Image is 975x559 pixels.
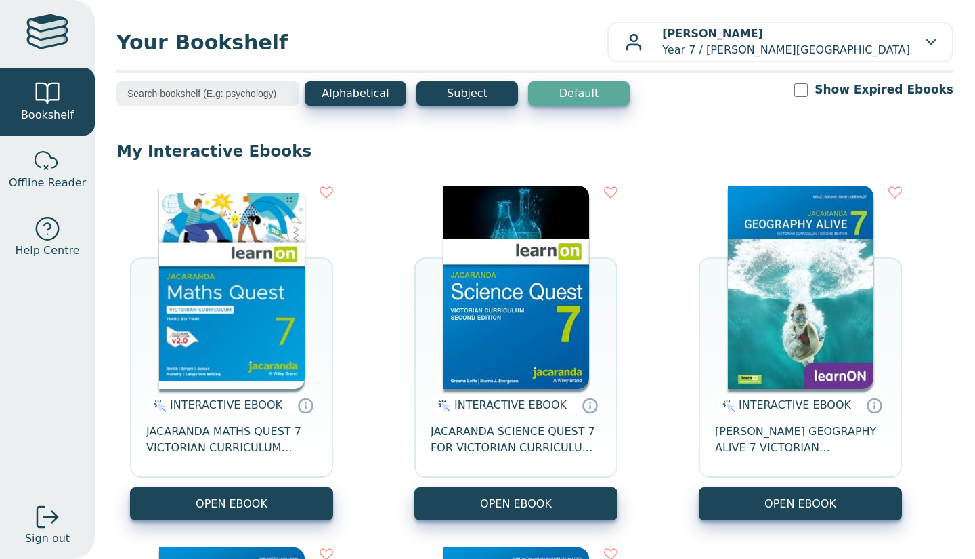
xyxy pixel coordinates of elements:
input: Search bookshelf (E.g: psychology) [116,81,299,106]
span: Sign out [25,531,70,547]
span: Offline Reader [9,175,86,191]
button: OPEN EBOOK [699,487,902,520]
img: 329c5ec2-5188-ea11-a992-0272d098c78b.jpg [443,186,589,389]
img: interactive.svg [434,398,451,414]
button: Default [528,81,630,106]
span: Bookshelf [21,107,74,123]
a: Interactive eBooks are accessed online via the publisher’s portal. They contain interactive resou... [297,397,313,413]
label: Show Expired Ebooks [815,81,953,98]
span: Your Bookshelf [116,27,607,58]
span: JACARANDA MATHS QUEST 7 VICTORIAN CURRICULUM LEARNON EBOOK 3E [146,423,317,456]
b: [PERSON_NAME] [662,27,763,40]
img: interactive.svg [150,398,167,414]
p: Year 7 / [PERSON_NAME][GEOGRAPHIC_DATA] [662,26,910,58]
img: b87b3e28-4171-4aeb-a345-7fa4fe4e6e25.jpg [159,186,305,389]
img: interactive.svg [718,398,735,414]
p: My Interactive Ebooks [116,141,953,161]
button: [PERSON_NAME]Year 7 / [PERSON_NAME][GEOGRAPHIC_DATA] [607,22,953,62]
button: OPEN EBOOK [130,487,333,520]
span: INTERACTIVE EBOOK [170,398,282,411]
a: Interactive eBooks are accessed online via the publisher’s portal. They contain interactive resou... [866,397,882,413]
img: cc9fd0c4-7e91-e911-a97e-0272d098c78b.jpg [728,186,873,389]
button: Alphabetical [305,81,406,106]
a: Interactive eBooks are accessed online via the publisher’s portal. They contain interactive resou... [582,397,598,413]
button: OPEN EBOOK [414,487,617,520]
span: INTERACTIVE EBOOK [739,398,851,411]
span: JACARANDA SCIENCE QUEST 7 FOR VICTORIAN CURRICULUM LEARNON 2E EBOOK [431,423,601,456]
button: Subject [416,81,518,106]
span: Help Centre [15,243,79,259]
span: [PERSON_NAME] GEOGRAPHY ALIVE 7 VICTORIAN CURRICULUM LEARNON EBOOK 2E [715,423,886,456]
span: INTERACTIVE EBOOK [454,398,567,411]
